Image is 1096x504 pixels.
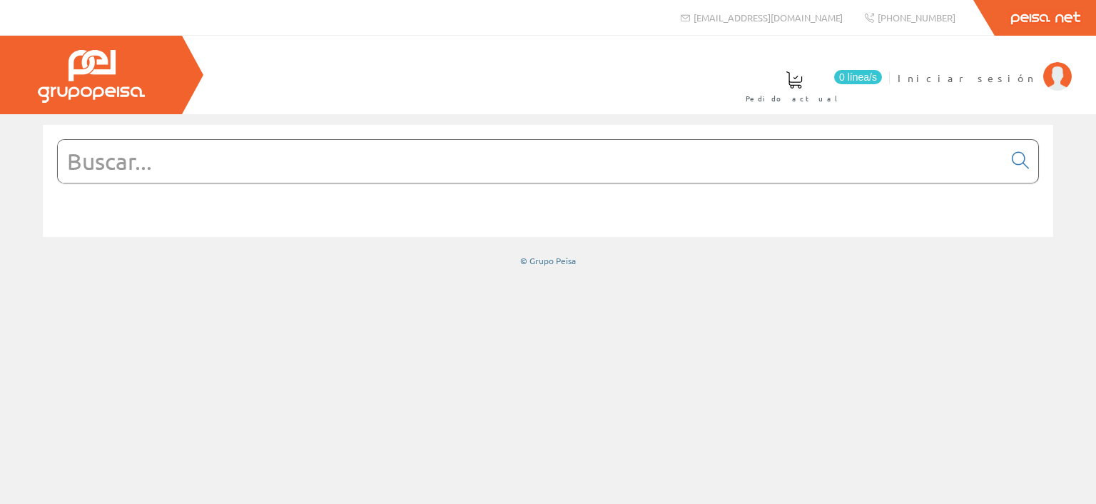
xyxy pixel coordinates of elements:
[898,59,1072,73] a: Iniciar sesión
[898,71,1036,85] span: Iniciar sesión
[834,70,882,84] span: 0 línea/s
[878,11,955,24] span: [PHONE_NUMBER]
[38,50,145,103] img: Grupo Peisa
[746,91,843,106] span: Pedido actual
[694,11,843,24] span: [EMAIL_ADDRESS][DOMAIN_NAME]
[43,255,1053,267] div: © Grupo Peisa
[58,140,1003,183] input: Buscar...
